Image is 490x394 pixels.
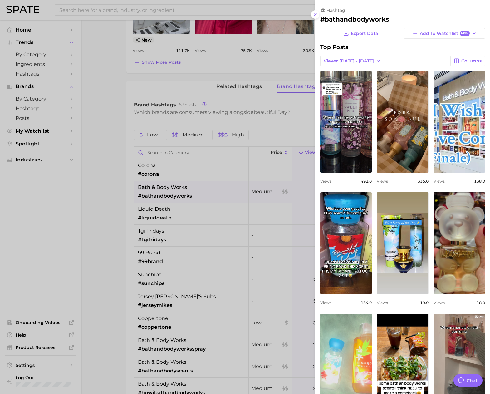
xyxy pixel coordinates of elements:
[420,31,469,37] span: Add to Watchlist
[377,300,388,305] span: Views
[377,179,388,184] span: Views
[420,300,429,305] span: 19.0
[324,58,374,64] span: Views: [DATE] - [DATE]
[418,179,429,184] span: 335.0
[351,31,378,36] span: Export Data
[474,179,485,184] span: 138.0
[326,7,345,13] span: hashtag
[342,28,380,39] button: Export Data
[361,179,372,184] span: 492.0
[461,58,482,64] span: Columns
[477,300,485,305] span: 18.0
[361,300,372,305] span: 134.0
[320,300,331,305] span: Views
[450,56,485,66] button: Columns
[404,28,485,39] button: Add to WatchlistNew
[320,179,331,184] span: Views
[320,44,348,51] span: Top Posts
[460,31,470,37] span: New
[320,16,485,23] h2: #bathandbodyworks
[434,179,445,184] span: Views
[434,300,445,305] span: Views
[320,56,384,66] button: Views: [DATE] - [DATE]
